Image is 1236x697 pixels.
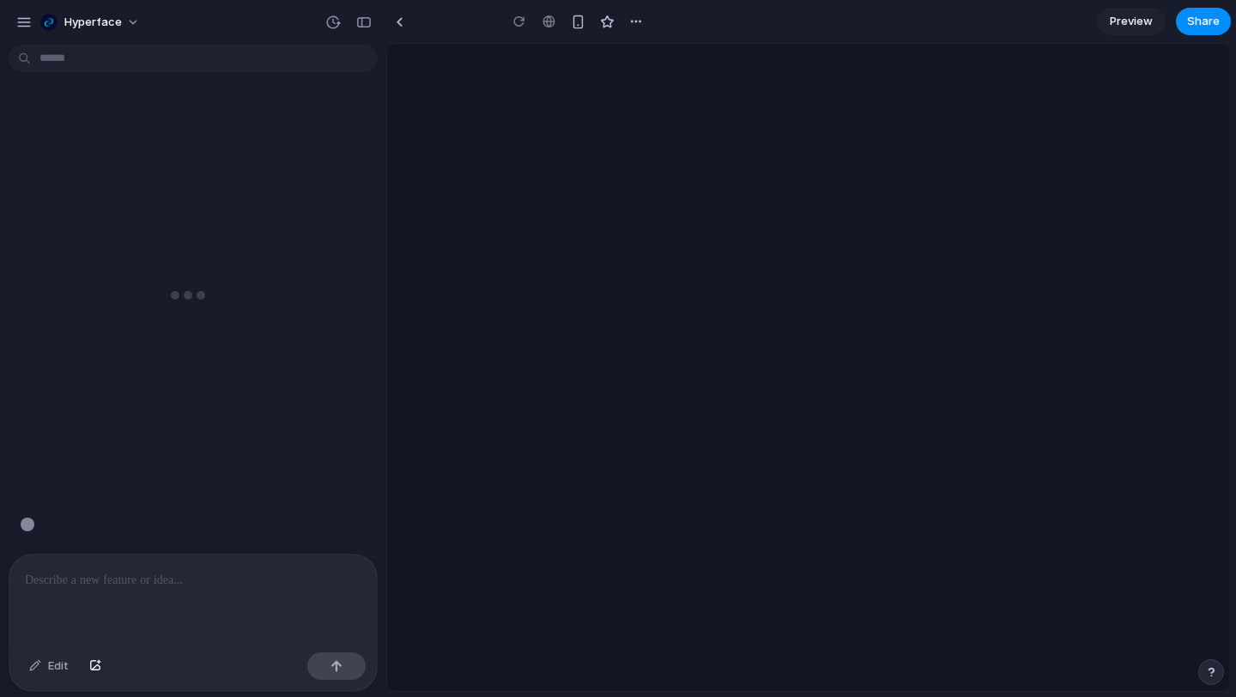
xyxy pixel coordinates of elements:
[1097,8,1166,35] a: Preview
[1176,8,1231,35] button: Share
[33,9,148,36] button: Hyperface
[1187,13,1220,30] span: Share
[64,14,122,31] span: Hyperface
[1110,13,1153,30] span: Preview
